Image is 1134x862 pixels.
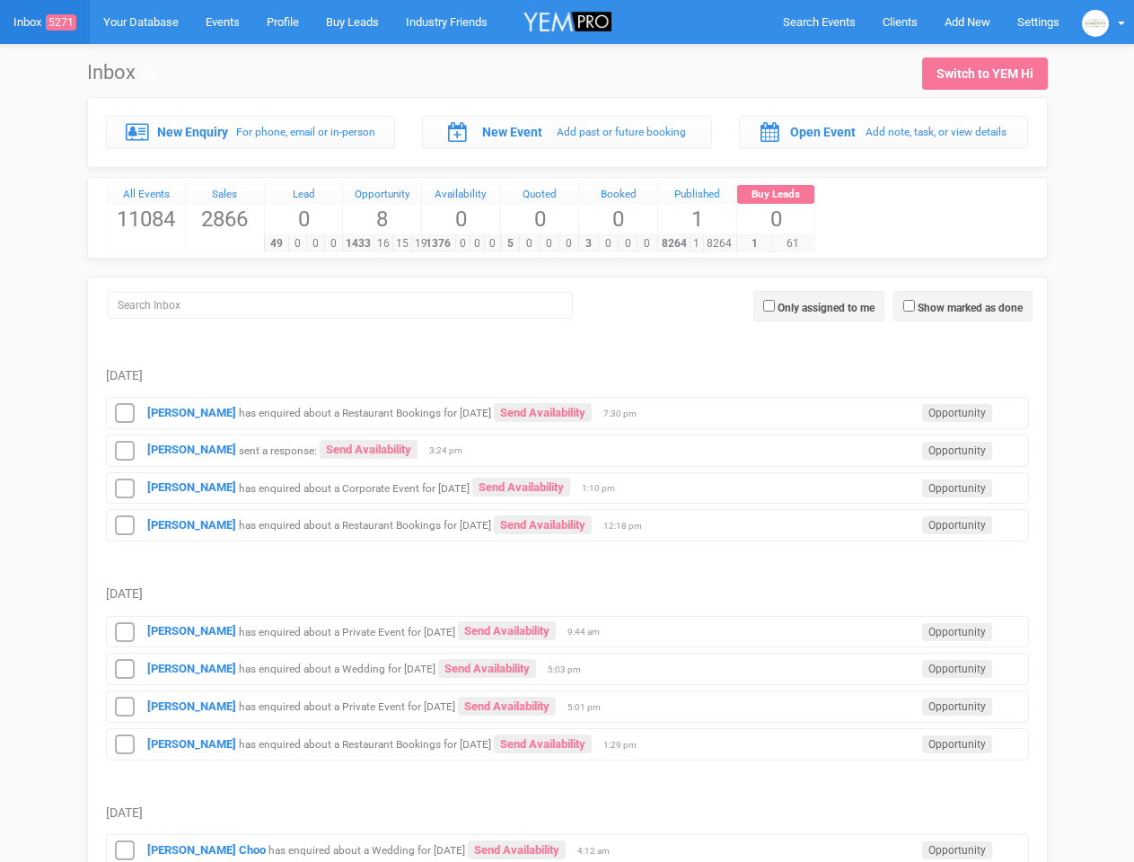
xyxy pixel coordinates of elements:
span: Search Events [783,15,856,29]
a: Availability [422,185,500,205]
span: 0 [618,235,638,252]
small: has enquired about a Restaurant Bookings for [DATE] [239,519,491,532]
span: 0 [558,235,579,252]
span: 8 [343,204,421,234]
a: Opportunity [343,185,421,205]
a: [PERSON_NAME] [147,518,236,532]
small: has enquired about a Corporate Event for [DATE] [239,481,470,494]
span: Opportunity [922,516,992,534]
a: [PERSON_NAME] [147,737,236,751]
span: Opportunity [922,698,992,716]
small: sent a response: [239,444,317,456]
label: Open Event [790,123,856,141]
small: has enquired about a Restaurant Bookings for [DATE] [239,738,491,751]
span: 16 [374,235,393,252]
small: Add past or future booking [557,126,686,138]
span: 0 [265,204,343,234]
a: Send Availability [494,515,592,534]
h5: [DATE] [106,806,1029,820]
small: Add note, task, or view details [866,126,1007,138]
a: Open Event Add note, task, or view details [739,116,1029,148]
label: Show marked as done [918,300,1023,316]
a: [PERSON_NAME] [147,699,236,713]
div: Quoted [501,185,579,205]
span: 1:10 pm [582,482,627,495]
a: Sales [186,185,264,205]
span: Opportunity [922,442,992,460]
span: 49 [264,235,289,252]
span: 7:30 pm [603,408,648,420]
span: 0 [455,235,470,252]
small: For phone, email or in-person [236,126,375,138]
span: Opportunity [922,404,992,422]
label: New Enquiry [157,123,228,141]
strong: [PERSON_NAME] [147,480,236,494]
span: 11084 [108,204,186,234]
small: has enquired about a Private Event for [DATE] [239,625,455,638]
label: Only assigned to me [778,300,875,316]
a: [PERSON_NAME] [147,662,236,675]
img: open-uri20240808-2-z9o2v [1082,10,1109,37]
span: 1376 [421,235,455,252]
a: Booked [579,185,657,205]
span: 1433 [342,235,374,252]
span: 0 [519,235,540,252]
span: 0 [579,204,657,234]
input: Search Inbox [108,292,573,319]
span: Opportunity [922,735,992,753]
a: Send Availability [458,621,556,640]
small: has enquired about a Private Event for [DATE] [239,700,455,713]
span: 1 [736,235,773,252]
span: 3:24 pm [429,444,474,457]
a: Buy Leads [737,185,815,205]
span: 8264 [703,235,736,252]
span: Opportunity [922,479,992,497]
span: 5:03 pm [548,664,593,676]
label: New Event [482,123,542,141]
span: 0 [288,235,307,252]
span: 0 [422,204,500,234]
strong: [PERSON_NAME] [147,624,236,638]
span: 2866 [186,204,264,234]
span: 0 [737,204,815,234]
span: 0 [470,235,485,252]
span: 5 [500,235,521,252]
a: Send Availability [468,840,566,859]
a: Switch to YEM Hi [922,57,1048,90]
span: 9:44 am [567,626,612,638]
span: Clients [883,15,918,29]
small: has enquired about a Restaurant Bookings for [DATE] [239,407,491,419]
a: Published [658,185,736,205]
a: [PERSON_NAME] [147,406,236,419]
a: Send Availability [438,659,536,678]
a: New Enquiry For phone, email or in-person [106,116,396,148]
span: 5271 [46,14,76,31]
h1: Inbox [87,62,156,84]
small: has enquired about a Wedding for [DATE] [268,844,465,857]
span: 5:01 pm [567,701,612,714]
a: Send Availability [494,403,592,422]
span: 3 [578,235,599,252]
span: 19 [411,235,431,252]
a: Send Availability [458,697,556,716]
strong: [PERSON_NAME] Choo [147,843,266,857]
span: 1:29 pm [603,739,648,752]
a: All Events [108,185,186,205]
span: 4:12 am [577,845,622,858]
span: 0 [539,235,559,252]
div: Lead [265,185,343,205]
span: 15 [392,235,412,252]
span: 0 [484,235,499,252]
span: Opportunity [922,841,992,859]
a: [PERSON_NAME] [147,443,236,456]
